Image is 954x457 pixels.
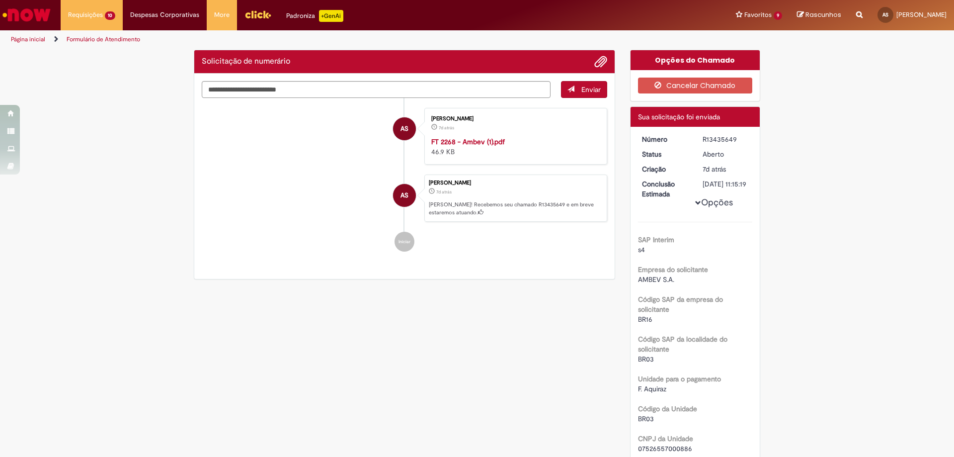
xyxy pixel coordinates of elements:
span: [PERSON_NAME] [896,10,947,19]
div: [PERSON_NAME] [429,180,602,186]
span: Requisições [68,10,103,20]
a: Formulário de Atendimento [67,35,140,43]
span: F. Aquiraz [638,384,666,393]
span: s4 [638,245,645,254]
ul: Trilhas de página [7,30,629,49]
div: Ana Davila Costa Dos Santos [393,117,416,140]
span: 9 [774,11,782,20]
time: 21/08/2025 11:14:25 [439,125,454,131]
b: Empresa do solicitante [638,265,708,274]
div: 21/08/2025 11:15:15 [703,164,749,174]
span: BR03 [638,414,654,423]
span: BR03 [638,355,654,364]
b: Código SAP da empresa do solicitante [638,295,723,314]
button: Cancelar Chamado [638,78,753,93]
p: [PERSON_NAME]! Recebemos seu chamado R13435649 e em breve estaremos atuando. [429,201,602,216]
dt: Status [635,149,696,159]
div: Ana Davila Costa Dos Santos [393,184,416,207]
div: Padroniza [286,10,343,22]
b: SAP Interim [638,235,674,244]
a: Rascunhos [797,10,841,20]
div: 46.9 KB [431,137,597,157]
span: Rascunhos [805,10,841,19]
button: Enviar [561,81,607,98]
p: +GenAi [319,10,343,22]
span: Favoritos [744,10,772,20]
b: Código da Unidade [638,404,697,413]
b: Unidade para o pagamento [638,374,721,383]
span: BR16 [638,315,652,324]
dt: Criação [635,164,696,174]
a: FT 2268 - Ambev (1).pdf [431,137,505,146]
img: click_logo_yellow_360x200.png [244,7,271,22]
span: More [214,10,230,20]
span: Despesas Corporativas [130,10,199,20]
span: Sua solicitação foi enviada [638,112,720,121]
a: Página inicial [11,35,45,43]
div: [PERSON_NAME] [431,116,597,122]
h2: Solicitação de numerário Histórico de tíquete [202,57,290,66]
span: 7d atrás [439,125,454,131]
span: 10 [105,11,115,20]
dt: Número [635,134,696,144]
span: 7d atrás [703,165,726,174]
b: CNPJ da Unidade [638,434,693,443]
span: AS [882,11,888,18]
span: AMBEV S.A. [638,275,674,284]
li: Ana Davila Costa Dos Santos [202,175,607,222]
button: Adicionar anexos [594,55,607,68]
textarea: Digite sua mensagem aqui... [202,81,551,98]
img: ServiceNow [1,5,52,25]
ul: Histórico de tíquete [202,98,607,262]
time: 21/08/2025 11:15:15 [436,189,452,195]
div: Opções do Chamado [631,50,760,70]
span: 07526557000886 [638,444,692,453]
b: Código SAP da localidade do solicitante [638,335,727,354]
span: 7d atrás [436,189,452,195]
div: [DATE] 11:15:19 [703,179,749,189]
div: Aberto [703,149,749,159]
time: 21/08/2025 11:15:15 [703,165,726,174]
div: R13435649 [703,134,749,144]
span: AS [400,117,408,141]
dt: Conclusão Estimada [635,179,696,199]
span: Enviar [581,85,601,94]
span: AS [400,183,408,207]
